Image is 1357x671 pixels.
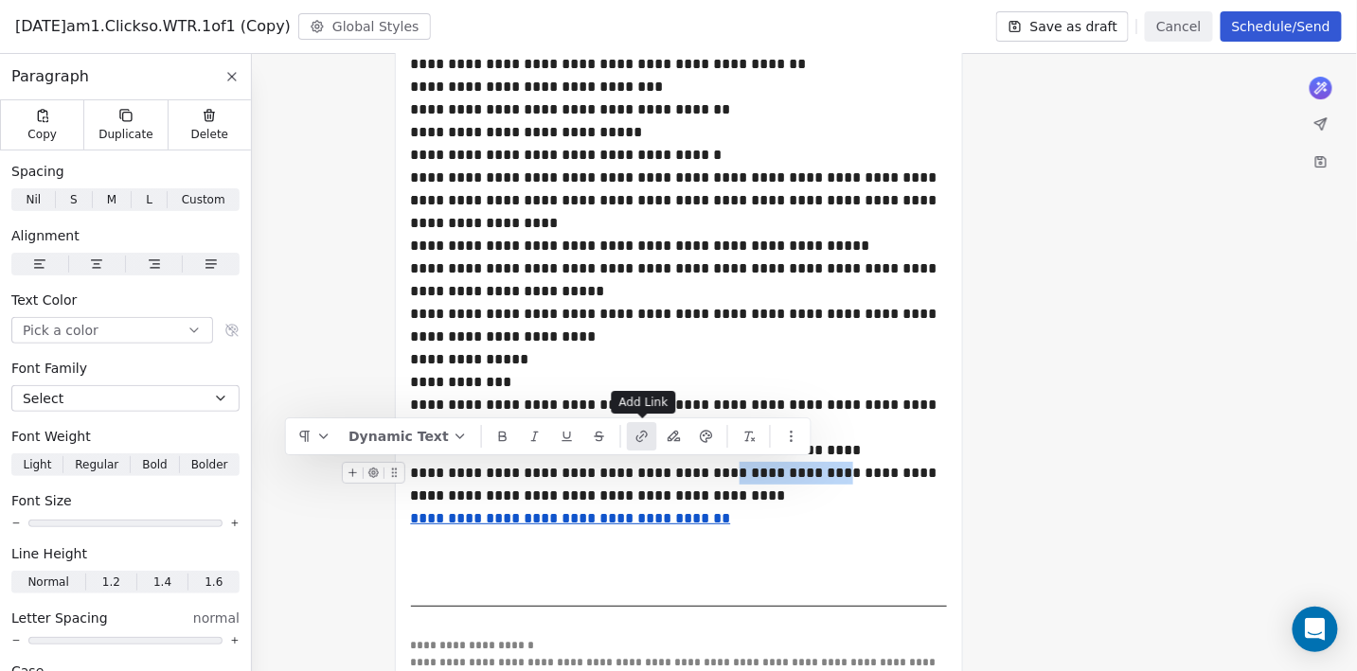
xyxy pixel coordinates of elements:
[298,13,431,40] button: Global Styles
[23,456,51,473] span: Light
[70,191,78,208] span: S
[11,162,64,181] span: Spacing
[11,317,213,344] button: Pick a color
[191,456,228,473] span: Bolder
[75,456,118,473] span: Regular
[98,127,152,142] span: Duplicate
[11,226,80,245] span: Alignment
[102,574,120,591] span: 1.2
[11,359,87,378] span: Font Family
[11,609,108,627] span: Letter Spacing
[146,191,152,208] span: L
[11,491,72,510] span: Font Size
[11,427,91,446] span: Font Weight
[619,395,669,410] span: Add Link
[996,11,1130,42] button: Save as draft
[11,65,89,88] span: Paragraph
[11,291,77,309] span: Text Color
[153,574,171,591] span: 1.4
[193,609,240,627] span: normal
[23,389,63,408] span: Select
[191,127,229,142] span: Delete
[107,191,116,208] span: M
[26,191,41,208] span: Nil
[182,191,225,208] span: Custom
[27,574,68,591] span: Normal
[15,15,291,38] span: [DATE]am1.Clickso.WTR.1of1 (Copy)
[1293,607,1338,652] div: Open Intercom Messenger
[205,574,223,591] span: 1.6
[1145,11,1212,42] button: Cancel
[1221,11,1342,42] button: Schedule/Send
[11,544,87,563] span: Line Height
[341,422,475,450] button: Dynamic Text
[142,456,168,473] span: Bold
[27,127,57,142] span: Copy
